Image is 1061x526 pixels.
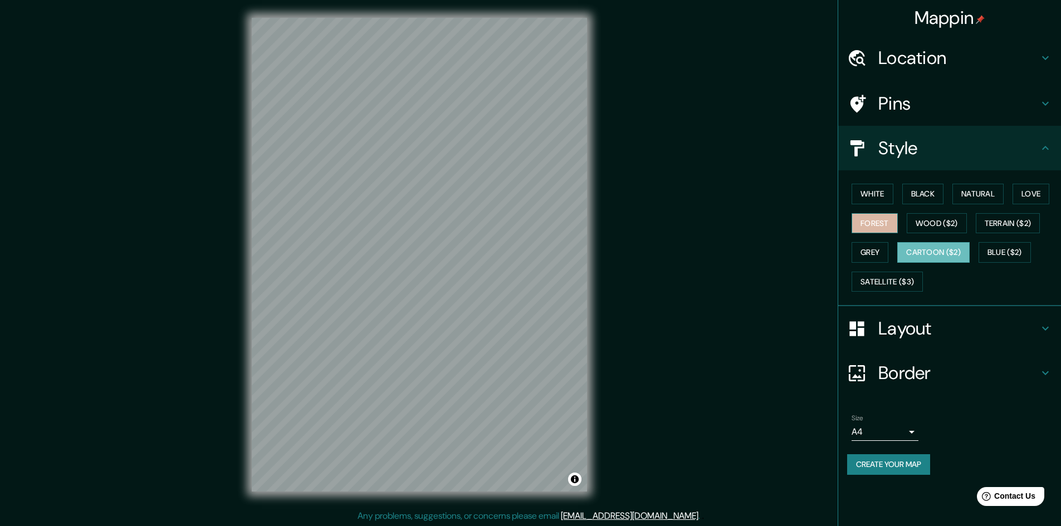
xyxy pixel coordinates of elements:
[852,423,918,441] div: A4
[838,81,1061,126] div: Pins
[852,184,893,204] button: White
[878,137,1039,159] h4: Style
[976,213,1040,234] button: Terrain ($2)
[902,184,944,204] button: Black
[700,509,702,523] div: .
[568,473,581,486] button: Toggle attribution
[979,242,1031,263] button: Blue ($2)
[852,414,863,423] label: Size
[838,306,1061,351] div: Layout
[952,184,1004,204] button: Natural
[852,242,888,263] button: Grey
[962,483,1049,514] iframe: Help widget launcher
[852,213,898,234] button: Forest
[838,36,1061,80] div: Location
[847,454,930,475] button: Create your map
[358,509,700,523] p: Any problems, suggestions, or concerns please email .
[976,15,985,24] img: pin-icon.png
[1013,184,1049,204] button: Love
[878,362,1039,384] h4: Border
[907,213,967,234] button: Wood ($2)
[878,47,1039,69] h4: Location
[838,126,1061,170] div: Style
[252,18,587,491] canvas: Map
[852,272,923,292] button: Satellite ($3)
[878,317,1039,340] h4: Layout
[561,510,698,522] a: [EMAIL_ADDRESS][DOMAIN_NAME]
[897,242,970,263] button: Cartoon ($2)
[915,7,985,29] h4: Mappin
[838,351,1061,395] div: Border
[702,509,704,523] div: .
[878,92,1039,115] h4: Pins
